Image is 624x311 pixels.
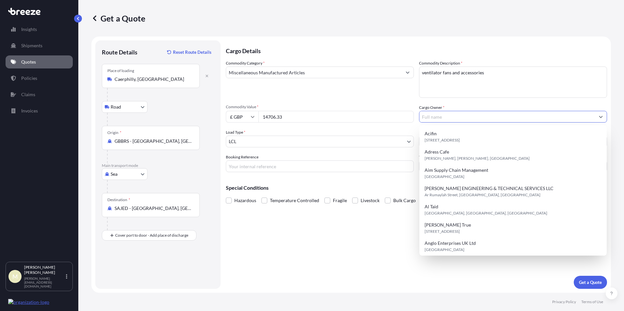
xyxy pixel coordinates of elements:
[270,196,319,205] span: Temperature Controlled
[21,91,35,98] p: Claims
[21,26,37,33] p: Insights
[425,240,476,246] span: Anglo Enterprises UK Ltd
[229,138,236,145] span: LCL
[102,101,148,113] button: Select transport
[393,196,416,205] span: Bulk Cargo
[111,104,121,110] span: Road
[226,154,258,160] label: Booking Reference
[425,228,460,235] span: [STREET_ADDRESS]
[21,42,42,49] p: Shipments
[425,155,530,162] span: [PERSON_NAME], [PERSON_NAME], [GEOGRAPHIC_DATA]
[102,48,137,56] p: Route Details
[226,160,414,172] input: Your internal reference
[425,203,438,210] span: Al Taid
[115,232,188,239] span: Cover port to door - Add place of discharge
[226,60,265,67] label: Commodity Category
[425,246,464,253] span: [GEOGRAPHIC_DATA]
[419,111,595,123] input: Full name
[258,111,414,123] input: Type amount
[107,130,121,135] div: Origin
[579,279,602,286] p: Get a Quote
[425,130,437,137] span: Acifin
[91,13,145,23] p: Get a Quote
[425,173,464,180] span: [GEOGRAPHIC_DATA]
[226,40,607,60] p: Cargo Details
[234,196,256,205] span: Hazardous
[419,60,462,67] label: Commodity Description
[361,196,380,205] span: Livestock
[402,67,413,78] button: Show suggestions
[115,205,192,212] input: Destination
[419,154,440,160] label: Vessel Name
[552,299,576,304] p: Privacy Policy
[226,104,414,110] span: Commodity Value
[21,75,37,81] p: Policies
[24,276,65,288] p: [PERSON_NAME][EMAIL_ADDRESS][DOMAIN_NAME]
[425,210,547,216] span: [GEOGRAPHIC_DATA], [GEOGRAPHIC_DATA], [GEOGRAPHIC_DATA]
[425,222,471,228] span: [PERSON_NAME] True
[425,149,449,155] span: Adress Cafe
[24,265,65,275] p: [PERSON_NAME] [PERSON_NAME]
[226,67,402,78] input: Select a commodity type
[425,167,488,173] span: Aim Supply Chain Management
[115,76,192,82] input: Place of loading
[333,196,347,205] span: Fragile
[425,185,554,192] span: [PERSON_NAME] ENGINEERING & TECHNICAL SERVICES LLC
[419,129,607,134] span: Freight Cost
[581,299,603,304] p: Terms of Use
[8,299,49,305] img: organization-logo
[12,273,18,280] span: M
[107,68,134,73] div: Place of loading
[425,192,540,198] span: Ar Rumaylah Street, [GEOGRAPHIC_DATA], [GEOGRAPHIC_DATA]
[107,197,130,202] div: Destination
[173,49,211,55] p: Reset Route Details
[226,129,245,136] span: Load Type
[21,59,36,65] p: Quotes
[419,160,607,172] input: Enter name
[226,185,607,190] p: Special Conditions
[115,138,192,144] input: Origin
[21,108,38,114] p: Invoices
[595,111,607,123] button: Show suggestions
[102,163,214,168] p: Main transport mode
[111,171,117,177] span: Sea
[102,168,148,180] button: Select transport
[419,104,445,111] label: Cargo Owner
[425,137,460,143] span: [STREET_ADDRESS]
